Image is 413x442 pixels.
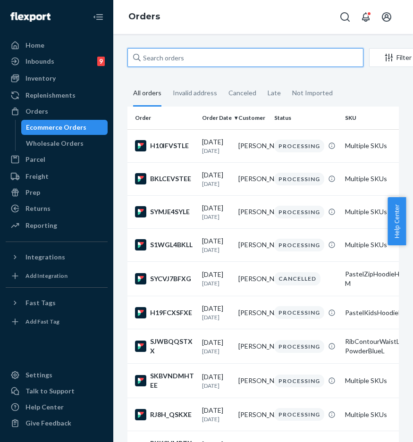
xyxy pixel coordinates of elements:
button: Open Search Box [336,8,354,26]
div: Talk to Support [25,386,75,396]
div: PROCESSING [274,239,324,251]
div: Orders [25,107,48,116]
button: Open notifications [356,8,375,26]
div: Replenishments [25,91,76,100]
a: Settings [6,367,108,383]
div: Late [268,81,281,105]
a: Orders [6,104,108,119]
div: [DATE] [202,338,231,355]
button: Give Feedback [6,416,108,431]
div: [DATE] [202,372,231,390]
td: [PERSON_NAME] [235,129,271,162]
a: Add Integration [6,268,108,284]
div: SYMJE4SYLE [135,206,194,217]
th: Order Date [198,107,235,129]
p: [DATE] [202,180,231,188]
a: Inventory [6,71,108,86]
button: Open account menu [377,8,396,26]
a: Ecommerce Orders [21,120,108,135]
button: Close Navigation [89,8,108,26]
div: Give Feedback [25,418,71,428]
div: PROCESSING [274,173,324,185]
p: [DATE] [202,147,231,155]
div: All orders [133,81,161,107]
th: Status [270,107,341,129]
div: Add Fast Tag [25,317,59,325]
div: Prep [25,188,40,197]
div: H10IFVSTLE [135,140,194,151]
p: [DATE] [202,382,231,390]
div: PROCESSING [274,206,324,218]
div: [DATE] [202,170,231,188]
div: PROCESSING [274,340,324,353]
td: [PERSON_NAME] [235,296,271,329]
div: PROCESSING [274,408,324,421]
button: Integrations [6,250,108,265]
div: Add Integration [25,272,67,280]
div: Settings [25,370,52,380]
td: [PERSON_NAME] [235,195,271,228]
button: Fast Tags [6,295,108,310]
div: 9 [97,57,105,66]
td: [PERSON_NAME] [235,162,271,195]
div: Not Imported [292,81,333,105]
div: SJWBQQSTXX [135,337,194,356]
div: [DATE] [202,406,231,423]
div: Wholesale Orders [26,139,84,148]
p: [DATE] [202,347,231,355]
a: Parcel [6,152,108,167]
td: [PERSON_NAME] [235,228,271,261]
div: BKLCEVSTEE [135,173,194,184]
div: Integrations [25,252,65,262]
td: [PERSON_NAME] [235,329,271,364]
div: H19FCXSFXE [135,307,194,318]
td: [PERSON_NAME] [235,398,271,431]
div: Reporting [25,221,57,230]
a: Freight [6,169,108,184]
p: [DATE] [202,279,231,287]
a: Inbounds9 [6,54,108,69]
div: Help Center [25,402,64,412]
a: Wholesale Orders [21,136,108,151]
a: Home [6,38,108,53]
a: Replenishments [6,88,108,103]
div: Canceled [228,81,256,105]
div: Freight [25,172,49,181]
div: Ecommerce Orders [26,123,86,132]
p: [DATE] [202,415,231,423]
div: CANCELLED [274,272,320,285]
div: Invalid address [173,81,217,105]
div: SKBVNDMHTEE [135,371,194,390]
div: Inventory [25,74,56,83]
div: Parcel [25,155,45,164]
div: Returns [25,204,51,213]
a: Reporting [6,218,108,233]
div: [DATE] [202,270,231,287]
div: S1WGL4BKLL [135,239,194,250]
div: Fast Tags [25,298,56,308]
a: Talk to Support [6,384,108,399]
div: Home [25,41,44,50]
td: [PERSON_NAME] [235,364,271,398]
ol: breadcrumbs [121,3,168,31]
div: [DATE] [202,137,231,155]
td: [PERSON_NAME] [235,262,271,296]
th: Order [127,107,198,129]
button: Help Center [388,197,406,245]
div: [DATE] [202,203,231,221]
div: [DATE] [202,236,231,254]
a: Orders [128,11,160,22]
input: Search orders [127,48,363,67]
div: [DATE] [202,304,231,321]
div: PROCESSING [274,306,324,319]
a: Help Center [6,400,108,415]
div: PROCESSING [274,375,324,387]
div: RJ8H_QSKXE [135,409,194,420]
a: Add Fast Tag [6,314,108,329]
img: Flexport logo [10,12,51,22]
p: [DATE] [202,246,231,254]
a: Returns [6,201,108,216]
a: Prep [6,185,108,200]
div: SYCVJ7BFXG [135,273,194,284]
